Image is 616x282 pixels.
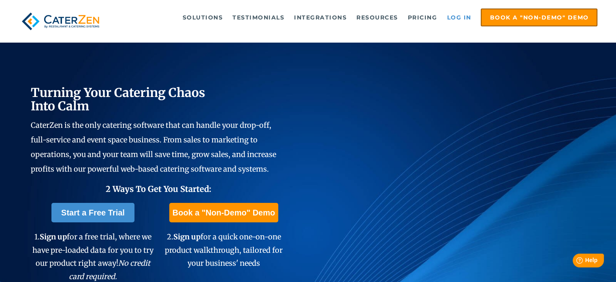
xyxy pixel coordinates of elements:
[443,9,475,26] a: Log in
[32,232,153,281] span: 1. for a free trial, where we have pre-loaded data for you to try our product right away!
[544,250,607,273] iframe: Help widget launcher
[69,258,150,281] em: No credit card required.
[40,232,67,241] span: Sign up
[179,9,227,26] a: Solutions
[290,9,351,26] a: Integrations
[228,9,288,26] a: Testimonials
[481,9,597,26] a: Book a "Non-Demo" Demo
[352,9,402,26] a: Resources
[31,121,276,174] span: CaterZen is the only catering software that can handle your drop-off, full-service and event spac...
[51,203,134,222] a: Start a Free Trial
[19,9,103,34] img: caterzen
[165,232,283,268] span: 2. for a quick one-on-one product walkthrough, tailored for your business' needs
[117,9,597,26] div: Navigation Menu
[169,203,278,222] a: Book a "Non-Demo" Demo
[105,184,211,194] span: 2 Ways To Get You Started:
[31,85,205,114] span: Turning Your Catering Chaos Into Calm
[404,9,441,26] a: Pricing
[173,232,200,241] span: Sign up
